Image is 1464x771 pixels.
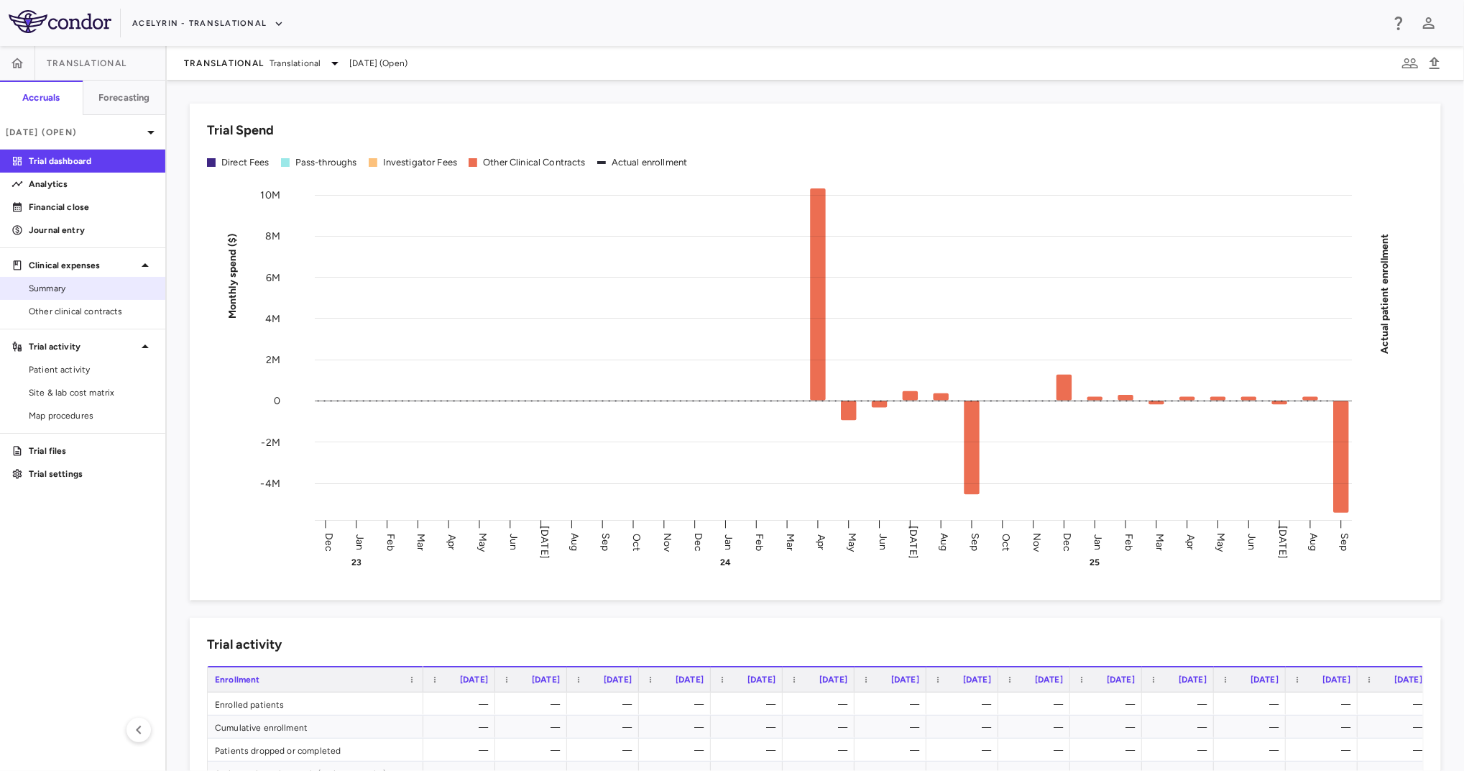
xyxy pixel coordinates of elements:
[652,739,704,762] div: —
[349,57,408,70] span: [DATE] (Open)
[265,230,280,242] tspan: 8M
[29,444,154,457] p: Trial files
[265,312,280,324] tspan: 4M
[436,739,488,762] div: —
[652,716,704,739] div: —
[6,126,142,139] p: [DATE] (Open)
[274,395,280,407] tspan: 0
[436,716,488,739] div: —
[47,58,126,69] span: Translational
[1011,693,1063,716] div: —
[1276,526,1289,559] text: [DATE]
[846,532,858,552] text: May
[724,716,775,739] div: —
[815,534,827,549] text: Apr
[351,557,362,567] text: 23
[1378,233,1391,354] tspan: Actual patient enrollment
[1215,532,1228,552] text: May
[1155,716,1207,739] div: —
[1299,716,1350,739] div: —
[261,478,280,490] tspan: -4M
[676,675,704,685] span: [DATE]
[796,693,847,716] div: —
[938,533,950,551] text: Aug
[891,675,919,685] span: [DATE]
[747,675,775,685] span: [DATE]
[1083,693,1135,716] div: —
[460,675,488,685] span: [DATE]
[1035,675,1063,685] span: [DATE]
[1154,533,1166,550] text: Mar
[354,534,366,549] text: Jan
[819,675,847,685] span: [DATE]
[1155,739,1207,762] div: —
[1107,675,1135,685] span: [DATE]
[652,693,704,716] div: —
[323,532,335,551] text: Dec
[29,467,154,480] p: Trial settings
[538,526,551,559] text: [DATE]
[1123,533,1135,550] text: Feb
[1184,534,1197,549] text: Apr
[266,354,280,366] tspan: 2M
[1246,534,1258,550] text: Jun
[508,693,560,716] div: —
[724,739,775,762] div: —
[29,409,154,422] span: Map procedures
[1322,675,1350,685] span: [DATE]
[207,635,282,654] h6: Trial activity
[132,12,284,35] button: Acelyrin - Translational
[446,534,458,549] text: Apr
[29,201,154,214] p: Financial close
[1371,693,1422,716] div: —
[939,739,991,762] div: —
[226,233,239,319] tspan: Monthly spend ($)
[483,156,586,169] div: Other Clinical Contracts
[262,436,280,448] tspan: -2M
[29,224,154,237] p: Journal entry
[1011,716,1063,739] div: —
[908,526,920,559] text: [DATE]
[1179,675,1207,685] span: [DATE]
[477,532,489,552] text: May
[604,675,632,685] span: [DATE]
[208,693,423,715] div: Enrolled patients
[569,533,581,551] text: Aug
[1000,533,1012,550] text: Oct
[1299,693,1350,716] div: —
[720,557,731,567] text: 24
[208,716,423,738] div: Cumulative enrollment
[208,739,423,761] div: Patients dropped or completed
[630,533,643,550] text: Oct
[383,156,458,169] div: Investigator Fees
[867,716,919,739] div: —
[692,532,704,551] text: Dec
[1371,716,1422,739] div: —
[1307,533,1320,551] text: Aug
[1227,716,1279,739] div: —
[753,533,765,550] text: Feb
[1394,675,1422,685] span: [DATE]
[415,533,427,550] text: Mar
[723,534,735,549] text: Jan
[867,739,919,762] div: —
[1062,532,1074,551] text: Dec
[580,693,632,716] div: —
[1227,739,1279,762] div: —
[385,533,397,550] text: Feb
[215,675,260,685] span: Enrollment
[207,121,274,140] h6: Trial Spend
[1251,675,1279,685] span: [DATE]
[29,305,154,318] span: Other clinical contracts
[9,10,111,33] img: logo-full-BYUhSk78.svg
[1155,693,1207,716] div: —
[939,693,991,716] div: —
[29,155,154,168] p: Trial dashboard
[508,739,560,762] div: —
[969,533,981,551] text: Sep
[261,189,280,201] tspan: 10M
[29,259,137,272] p: Clinical expenses
[266,271,280,283] tspan: 6M
[508,716,560,739] div: —
[22,91,60,104] h6: Accruals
